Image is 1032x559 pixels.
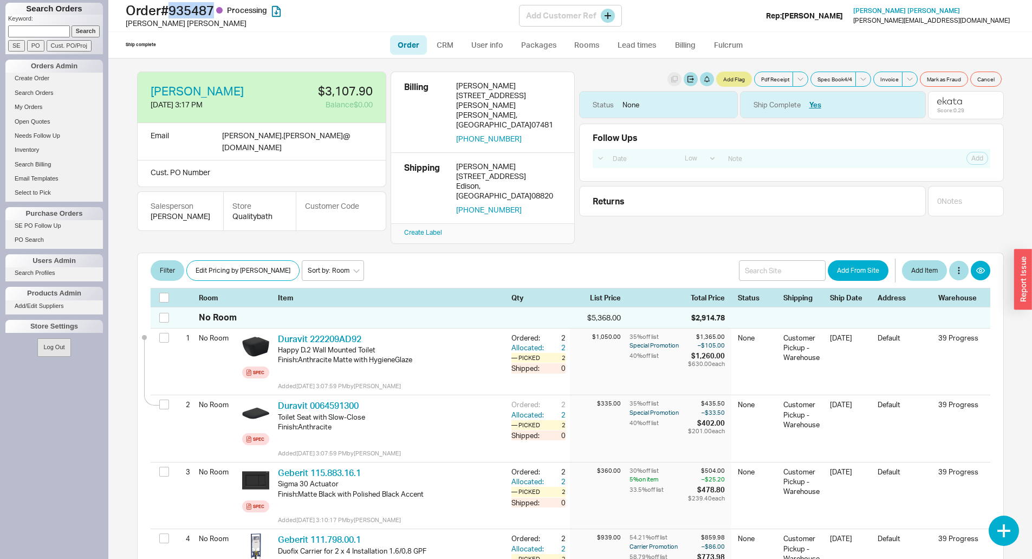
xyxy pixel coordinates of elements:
[177,395,190,414] div: 2
[177,329,190,347] div: 1
[463,35,511,55] a: User info
[186,260,300,281] button: Edit Pricing by [PERSON_NAME]
[629,542,686,551] div: Carrier Promotion
[688,475,725,484] div: – $25.20
[783,293,823,303] div: Shipping
[151,99,260,110] div: [DATE] 3:17 PM
[738,293,777,303] div: Status
[546,363,566,373] div: 0
[783,333,823,363] div: Customer Pickup - Warehouse
[754,100,801,110] div: Ship Complete
[137,160,386,187] div: Cust. PO Number
[688,408,725,417] div: – $33.50
[971,154,983,163] span: Add
[546,477,566,486] div: 2
[429,35,461,55] a: CRM
[966,152,988,165] button: Add
[242,467,269,494] img: 115-883-16-1_trdsou
[570,467,621,475] div: $360.00
[278,412,503,422] div: Toilet Seat with Slow-Close
[15,132,60,139] span: Needs Follow Up
[511,477,566,486] button: Allocated:2
[688,361,725,367] div: $630.00 each
[938,467,982,477] div: 39 Progress
[8,15,103,25] p: Keyword:
[5,300,103,312] a: Add/Edit Suppliers
[878,333,932,363] div: Default
[177,529,190,548] div: 4
[938,293,982,303] div: Warehouse
[878,467,932,497] div: Default
[546,431,566,440] div: 0
[5,87,103,99] a: Search Orders
[570,534,621,542] div: $939.00
[511,410,546,420] div: Allocated:
[278,479,503,489] div: Sigma 30 Actuator
[5,267,103,279] a: Search Profiles
[938,400,982,409] div: 39 Progress
[546,544,566,554] div: 2
[232,201,287,211] div: Store
[511,544,546,554] div: Allocated:
[456,81,561,91] div: [PERSON_NAME]
[828,260,888,281] button: Add From Site
[456,134,522,144] button: [PHONE_NUMBER]
[242,500,269,512] a: Spec
[830,293,871,303] div: Ship Date
[629,467,686,475] div: 30 % off list
[754,72,793,87] button: Pdf Receipt
[853,7,960,15] a: [PERSON_NAME] [PERSON_NAME]
[72,25,100,37] input: Search
[511,420,554,430] div: — Picked
[511,487,554,497] div: — Picked
[722,151,912,166] input: Note
[5,173,103,184] a: Email Templates
[783,400,823,429] div: Customer Pickup - Warehouse
[199,462,238,481] div: No Room
[977,75,995,83] span: Cancel
[546,410,566,420] div: 2
[511,534,546,543] div: Ordered:
[27,40,44,52] input: PO
[937,107,964,113] div: Score: 0.29
[766,10,843,21] div: Rep: [PERSON_NAME]
[199,311,237,323] div: No Room
[554,420,566,430] div: 2
[5,144,103,156] a: Inventory
[629,333,686,341] div: 35 % off list
[511,544,566,554] button: Allocated:2
[688,418,725,428] div: $402.00
[511,363,546,373] div: Shipped:
[456,181,561,201] div: Edison , [GEOGRAPHIC_DATA] 08820
[567,35,607,55] a: Rooms
[199,529,238,548] div: No Room
[5,187,103,198] a: Select to Pick
[546,400,566,409] div: 2
[278,293,507,303] div: Item
[688,542,725,551] div: – $86.00
[511,410,566,420] button: Allocated:2
[5,116,103,127] a: Open Quotes
[5,220,103,232] a: SE PO Follow Up
[5,320,103,333] div: Store Settings
[629,534,686,542] div: 54.21 % off list
[878,293,932,303] div: Address
[242,367,269,378] a: Spec
[688,485,725,494] div: $478.80
[404,228,442,236] a: Create Label
[278,449,503,458] div: Added [DATE] 3:07:59 PM by [PERSON_NAME]
[199,329,238,347] div: No Room
[5,159,103,170] a: Search Billing
[151,201,210,211] div: Salesperson
[456,162,561,171] div: [PERSON_NAME]
[546,333,566,343] div: 2
[253,435,264,444] div: Spec
[278,546,503,556] div: Duofix Carrier for 2 x 4 Installation 1.6/0.8 GPF
[738,400,777,429] div: None
[511,431,546,440] div: Shipped:
[151,130,169,153] div: Email
[739,260,826,281] input: Search Site
[878,400,932,429] div: Default
[546,343,566,352] div: 2
[629,400,686,408] div: 35 % off list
